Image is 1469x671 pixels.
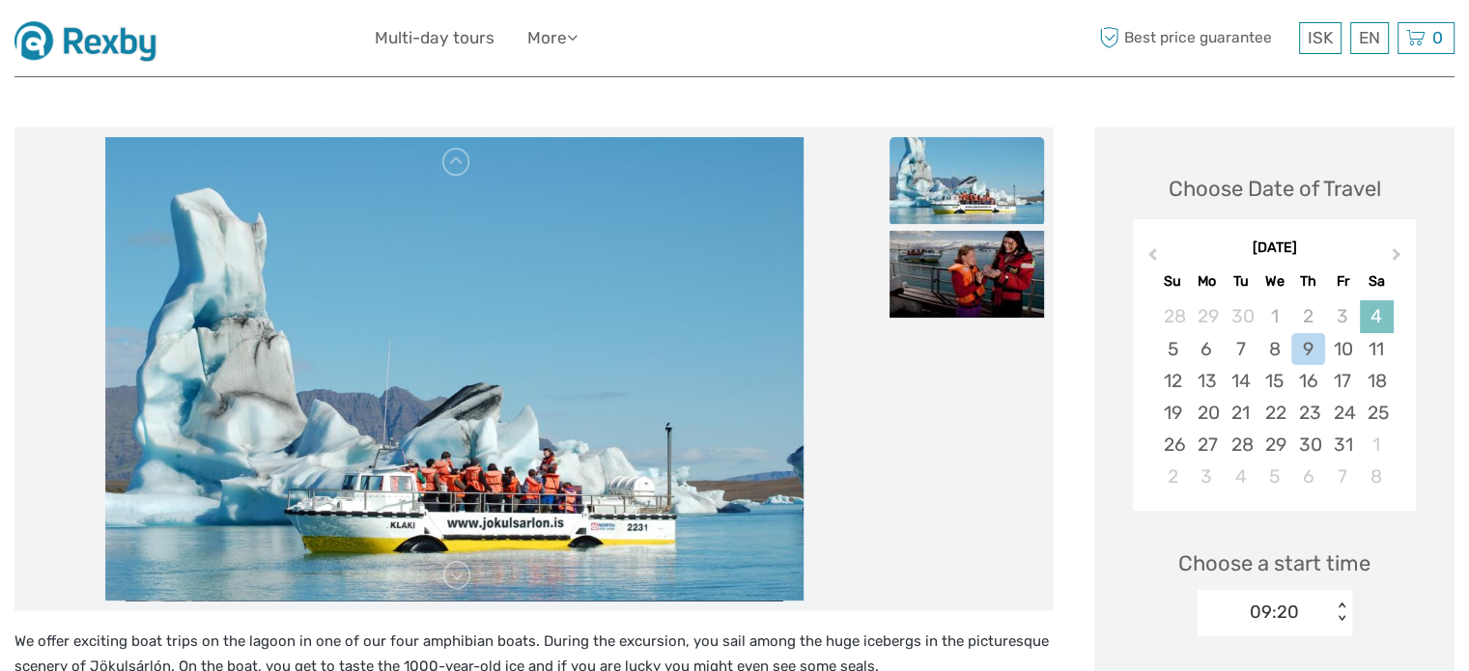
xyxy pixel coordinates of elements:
div: We [1257,268,1291,294]
div: Choose Monday, October 6th, 2025 [1190,333,1224,365]
div: Mo [1190,268,1224,294]
div: Choose Friday, October 31st, 2025 [1325,429,1359,461]
div: Su [1155,268,1189,294]
div: Choose Thursday, October 9th, 2025 [1291,333,1325,365]
div: Sa [1360,268,1394,294]
div: Choose Tuesday, October 14th, 2025 [1224,365,1257,397]
div: Choose Tuesday, September 30th, 2025 [1224,300,1257,332]
div: Choose Wednesday, October 22nd, 2025 [1257,397,1291,429]
div: Choose Thursday, October 23rd, 2025 [1291,397,1325,429]
div: Choose Wednesday, October 8th, 2025 [1257,333,1291,365]
span: Best price guarantee [1094,22,1294,54]
button: Next Month [1383,243,1414,274]
div: Choose Saturday, October 11th, 2025 [1360,333,1394,365]
span: Choose a start time [1178,548,1370,578]
p: We're away right now. Please check back later! [27,34,218,49]
div: < > [1334,602,1350,623]
div: Choose Monday, October 13th, 2025 [1190,365,1224,397]
div: Choose Tuesday, October 28th, 2025 [1224,429,1257,461]
div: Choose Sunday, October 5th, 2025 [1155,333,1189,365]
div: EN [1350,22,1389,54]
div: Choose Date of Travel [1169,174,1381,204]
div: Choose Saturday, November 8th, 2025 [1360,461,1394,492]
button: Open LiveChat chat widget [222,30,245,53]
div: Choose Friday, October 24th, 2025 [1325,397,1359,429]
div: Th [1291,268,1325,294]
img: 7847e73af99d43878cea5bcaa9fd65fb_slider_thumbnail.jpg [890,137,1044,224]
div: month 2025-10 [1140,300,1410,492]
div: Choose Sunday, October 26th, 2025 [1155,429,1189,461]
a: More [527,24,578,52]
div: Not available Friday, October 3rd, 2025 [1325,300,1359,332]
div: Choose Wednesday, November 5th, 2025 [1257,461,1291,492]
div: Choose Sunday, September 28th, 2025 [1155,300,1189,332]
span: ISK [1308,28,1333,47]
div: Choose Thursday, October 16th, 2025 [1291,365,1325,397]
div: Not available Saturday, October 4th, 2025 [1360,300,1394,332]
div: Choose Tuesday, October 7th, 2025 [1224,333,1257,365]
div: Choose Monday, November 3rd, 2025 [1190,461,1224,492]
div: Choose Sunday, October 12th, 2025 [1155,365,1189,397]
div: Not available Thursday, October 2nd, 2025 [1291,300,1325,332]
div: Choose Thursday, October 30th, 2025 [1291,429,1325,461]
div: Fr [1325,268,1359,294]
div: Choose Friday, October 17th, 2025 [1325,365,1359,397]
div: Choose Friday, October 10th, 2025 [1325,333,1359,365]
button: Previous Month [1135,243,1166,274]
span: 0 [1429,28,1446,47]
div: Choose Monday, October 27th, 2025 [1190,429,1224,461]
a: Multi-day tours [375,24,494,52]
img: 7847e73af99d43878cea5bcaa9fd65fb_main_slider.jpg [105,137,804,601]
img: 1430-dd05a757-d8ed-48de-a814-6052a4ad6914_logo_small.jpg [14,14,170,62]
div: Choose Monday, September 29th, 2025 [1190,300,1224,332]
div: Choose Wednesday, October 15th, 2025 [1257,365,1291,397]
div: Choose Tuesday, October 21st, 2025 [1224,397,1257,429]
div: Choose Monday, October 20th, 2025 [1190,397,1224,429]
div: Choose Sunday, November 2nd, 2025 [1155,461,1189,492]
div: Tu [1224,268,1257,294]
div: Choose Saturday, November 1st, 2025 [1360,429,1394,461]
div: Choose Wednesday, October 29th, 2025 [1257,429,1291,461]
div: Choose Saturday, October 25th, 2025 [1360,397,1394,429]
div: Choose Sunday, October 19th, 2025 [1155,397,1189,429]
div: Choose Friday, November 7th, 2025 [1325,461,1359,492]
div: 09:20 [1250,600,1299,625]
div: Choose Thursday, November 6th, 2025 [1291,461,1325,492]
div: [DATE] [1133,238,1416,259]
div: Choose Tuesday, November 4th, 2025 [1224,461,1257,492]
div: Not available Wednesday, October 1st, 2025 [1257,300,1291,332]
div: Choose Saturday, October 18th, 2025 [1360,365,1394,397]
img: 8d24a25143e54e28a6154e819ae0ec43_slider_thumbnail.jpg [890,231,1044,318]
